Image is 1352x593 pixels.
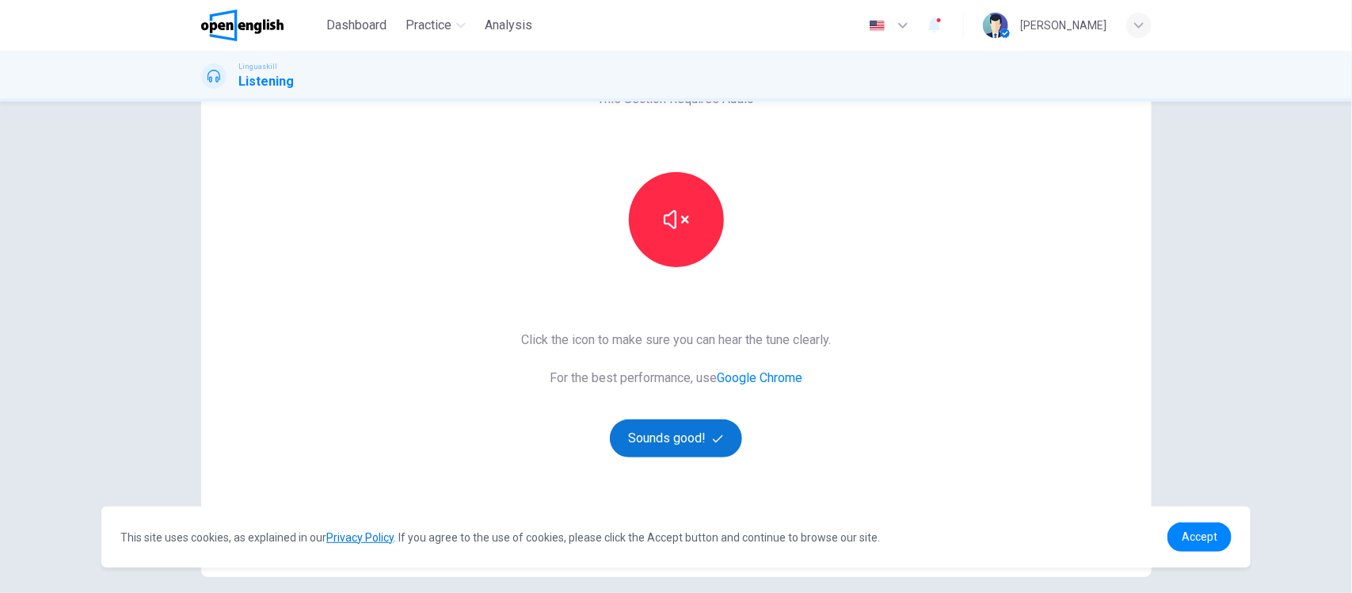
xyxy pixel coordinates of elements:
img: en [867,20,887,32]
span: Click the icon to make sure you can hear the tune clearly. [521,331,831,350]
img: OpenEnglish logo [201,10,284,41]
h1: Listening [239,72,295,91]
span: For the best performance, use [521,369,831,388]
img: Profile picture [983,13,1008,38]
a: Privacy Policy [326,531,394,544]
button: Sounds good! [610,419,743,457]
a: OpenEnglish logo [201,10,321,41]
span: Analysis [485,16,532,35]
span: Accept [1182,530,1217,543]
span: Practice [406,16,451,35]
span: This site uses cookies, as explained in our . If you agree to the use of cookies, please click th... [120,531,880,544]
a: Google Chrome [717,370,802,385]
a: dismiss cookie message [1167,522,1232,552]
div: [PERSON_NAME] [1021,16,1107,35]
div: cookieconsent [101,507,1251,568]
span: Dashboard [326,16,387,35]
button: Dashboard [320,11,393,40]
button: Analysis [478,11,539,40]
span: Linguaskill [239,61,278,72]
button: Practice [399,11,472,40]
